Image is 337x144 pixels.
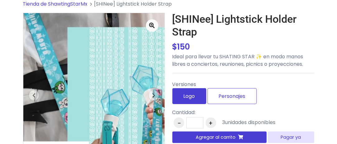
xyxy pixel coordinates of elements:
span: Agregar al carrito [196,134,236,141]
span: 3 [222,119,225,126]
p: Ideal para llevar tu SHATING STAR ✨ en modo manos libres a conciertos, reuniones, picnics o proye... [172,53,314,68]
label: Personajes [208,88,257,104]
span: [SHINee] Lightstick Holder Strap [94,0,172,7]
span: 150 [177,41,190,52]
div: Versiones [172,78,314,107]
div: unidades disponibles [222,119,276,126]
p: Cantidad: [172,109,276,116]
button: Pagar ya [268,132,314,143]
button: + [206,118,216,128]
a: Tienda de ShawtingStarMx [23,0,88,7]
div: $ [172,41,314,53]
h1: [SHINee] Lightstick Holder Strap [172,13,314,38]
label: Logo [172,88,206,104]
nav: breadcrumb [23,0,314,13]
button: Agregar al carrito [172,132,267,143]
button: - [174,118,184,128]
